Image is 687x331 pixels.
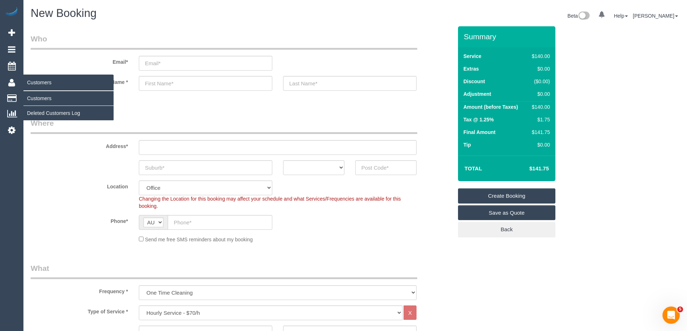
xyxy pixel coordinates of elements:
div: $140.00 [529,53,550,60]
label: Frequency * [25,285,133,295]
ul: Customers [23,91,114,121]
label: Phone* [25,215,133,225]
div: $141.75 [529,129,550,136]
div: $140.00 [529,103,550,111]
input: Email* [139,56,272,71]
label: Extras [463,65,479,72]
a: Customers [23,91,114,106]
span: 5 [677,307,683,312]
label: Tip [463,141,471,148]
div: $1.75 [529,116,550,123]
label: Amount (before Taxes) [463,103,518,111]
input: Post Code* [355,160,417,175]
strong: Total [464,165,482,171]
input: Phone* [168,215,272,230]
a: Help [614,13,628,19]
div: ($0.00) [529,78,550,85]
input: Last Name* [283,76,417,91]
a: Create Booking [458,188,555,203]
span: New Booking [31,7,97,19]
span: Customers [23,74,114,91]
label: Adjustment [463,90,491,98]
h4: $141.75 [508,166,549,172]
a: Back [458,222,555,237]
img: New interface [578,12,590,21]
label: Final Amount [463,129,496,136]
a: Deleted Customers Log [23,106,114,120]
label: Service [463,53,481,60]
input: Suburb* [139,160,272,175]
div: $0.00 [529,141,550,148]
div: $0.00 [529,90,550,98]
legend: What [31,263,417,279]
img: Automaid Logo [4,7,19,17]
legend: Who [31,33,417,50]
h3: Summary [464,32,552,41]
a: Save as Quote [458,205,555,220]
legend: Where [31,118,417,134]
div: $0.00 [529,65,550,72]
span: Send me free SMS reminders about my booking [145,237,253,242]
a: Beta [568,13,590,19]
label: Discount [463,78,485,85]
label: Location [25,180,133,190]
a: [PERSON_NAME] [633,13,678,19]
span: Changing the Location for this booking may affect your schedule and what Services/Frequencies are... [139,196,401,209]
label: Address* [25,140,133,150]
label: Email* [25,56,133,66]
label: Type of Service * [25,305,133,315]
iframe: Intercom live chat [662,307,680,324]
label: Tax @ 1.25% [463,116,494,123]
input: First Name* [139,76,272,91]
